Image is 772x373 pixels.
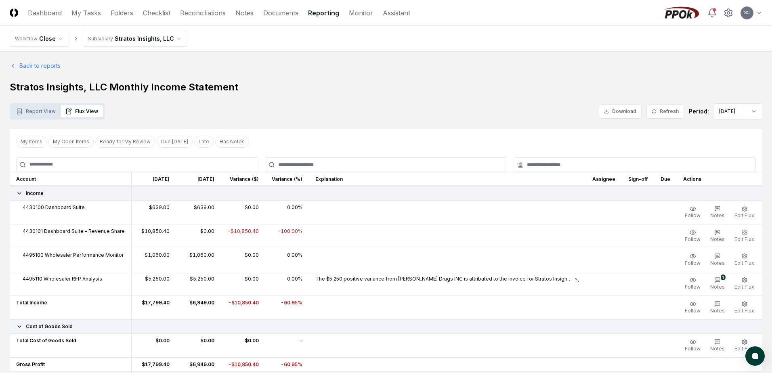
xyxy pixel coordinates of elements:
button: Refresh [646,104,684,119]
td: -60.95% [265,357,309,371]
a: Checklist [143,8,170,18]
td: -$10,850.40 [221,357,265,371]
div: 1 [721,275,726,280]
button: atlas-launcher [745,346,765,366]
th: [DATE] [176,172,221,186]
td: $6,949.00 [176,295,221,319]
a: Notes [235,8,254,18]
td: $10,850.40 [132,224,176,248]
button: Late [194,136,214,148]
th: Actions [677,172,762,186]
span: Total Cost of Goods Sold [16,337,76,344]
button: Has Notes [215,136,249,148]
span: 4430100 Dashboard Suite [23,204,85,211]
span: Cost of Goods Sold [26,323,73,330]
td: - [265,333,309,357]
td: $5,250.00 [132,272,176,295]
th: [DATE] [132,172,176,186]
button: Edit Flux [733,204,756,221]
button: My Items [16,136,47,148]
button: Download [599,104,642,119]
button: Ready for My Review [95,136,155,148]
span: SC [744,10,750,16]
td: 0.00% [265,272,309,295]
h1: Stratos Insights, LLC Monthly Income Statement [10,81,762,94]
span: Notes [710,212,725,218]
td: $0.00 [176,224,221,248]
button: Report View [11,105,61,117]
span: Edit Flux [734,346,754,352]
a: Monitor [349,8,373,18]
button: Follow [683,299,702,316]
span: Income [26,190,44,197]
button: Flux View [61,105,103,117]
span: Edit Flux [734,284,754,290]
button: Edit Flux [733,251,756,268]
a: Assistant [383,8,410,18]
button: The $5,250 positive variance from [PERSON_NAME] Drugs INC is attributed to the invoice for Strato... [315,275,579,283]
th: Account [10,172,132,186]
span: Notes [710,284,725,290]
button: Edit Flux [733,337,756,354]
th: Explanation [309,172,586,186]
td: -60.95% [265,295,309,319]
td: $17,799.40 [132,357,176,371]
th: Variance ($) [221,172,265,186]
span: Follow [685,236,701,242]
div: Subsidiary [88,35,113,42]
span: Follow [685,284,701,290]
button: Notes [709,251,726,268]
span: 4430101 Dashboard Suite - Revenue Share [23,228,125,235]
td: $0.00 [221,248,265,272]
button: My Open Items [48,136,94,148]
td: $5,250.00 [176,272,221,295]
div: Period: [689,107,709,115]
a: Back to reports [10,61,61,70]
span: Follow [685,308,701,314]
span: Notes [710,346,725,352]
button: Follow [683,204,702,221]
span: Edit Flux [734,212,754,218]
button: Edit Flux [733,228,756,245]
button: 1Notes [709,275,726,292]
a: Reconciliations [180,8,226,18]
button: Notes [709,204,726,221]
span: Notes [710,260,725,266]
span: Edit Flux [734,308,754,314]
th: Assignee [586,172,622,186]
td: -100.00% [265,224,309,248]
span: 4495100 Wholesaler Performance Monitor [23,251,124,259]
button: Edit Flux [733,299,756,316]
img: Logo [10,8,18,17]
span: 4495110 Wholesaler RFP Analysis [23,275,102,283]
td: $0.00 [221,272,265,295]
a: My Tasks [71,8,101,18]
td: $0.00 [176,333,221,357]
td: $1,060.00 [176,248,221,272]
button: Edit Flux [733,275,756,292]
span: Follow [685,260,701,266]
a: Folders [111,8,133,18]
td: $0.00 [221,200,265,224]
td: $639.00 [176,200,221,224]
td: -$10,850.40 [221,224,265,248]
th: Sign-off [622,172,654,186]
nav: breadcrumb [10,31,187,47]
div: Workflow [15,35,38,42]
span: Gross Profit [16,361,45,368]
button: Notes [709,337,726,354]
button: SC [740,6,754,20]
button: Notes [709,299,726,316]
th: Due [654,172,677,186]
button: Follow [683,228,702,245]
p: The $5,250 positive variance from [PERSON_NAME] Drugs INC is attributed to the invoice for Strato... [315,275,573,283]
td: $6,949.00 [176,357,221,371]
button: Follow [683,275,702,292]
td: 0.00% [265,248,309,272]
td: -$10,850.40 [221,295,265,319]
span: Edit Flux [734,236,754,242]
a: Dashboard [28,8,62,18]
a: Reporting [308,8,339,18]
span: Notes [710,236,725,242]
span: Follow [685,346,701,352]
